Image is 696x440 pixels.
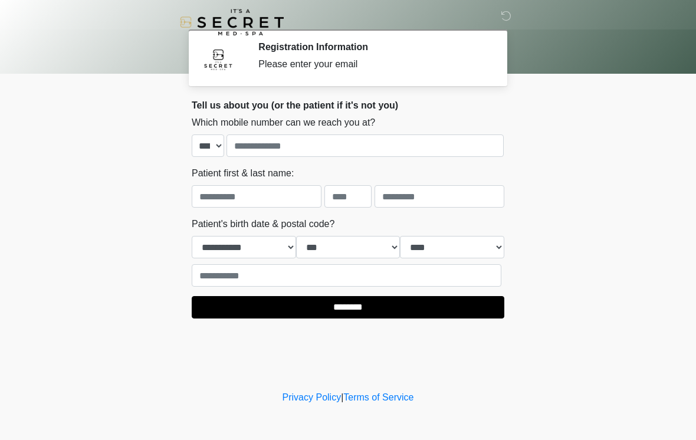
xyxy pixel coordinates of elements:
a: | [341,392,343,402]
img: It's A Secret Med Spa Logo [180,9,284,35]
img: Agent Avatar [201,41,236,77]
h2: Tell us about you (or the patient if it's not you) [192,100,504,111]
a: Privacy Policy [283,392,342,402]
label: Which mobile number can we reach you at? [192,116,375,130]
label: Patient's birth date & postal code? [192,217,334,231]
a: Terms of Service [343,392,413,402]
h2: Registration Information [258,41,487,52]
label: Patient first & last name: [192,166,294,180]
div: Please enter your email [258,57,487,71]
